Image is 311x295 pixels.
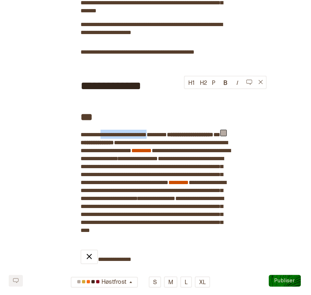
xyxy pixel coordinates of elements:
[195,277,210,288] button: XL
[208,77,220,88] button: P
[71,277,138,288] button: Høstfrost
[220,77,231,88] button: B
[75,277,128,288] div: Høstfrost
[180,277,192,288] button: L
[269,275,301,287] button: Publiser
[164,277,177,288] button: M
[149,277,161,288] button: S
[196,77,208,88] button: H2
[246,79,252,85] img: A chat bubble
[185,77,196,88] button: H1
[231,77,243,88] button: I
[275,278,295,284] span: Publiser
